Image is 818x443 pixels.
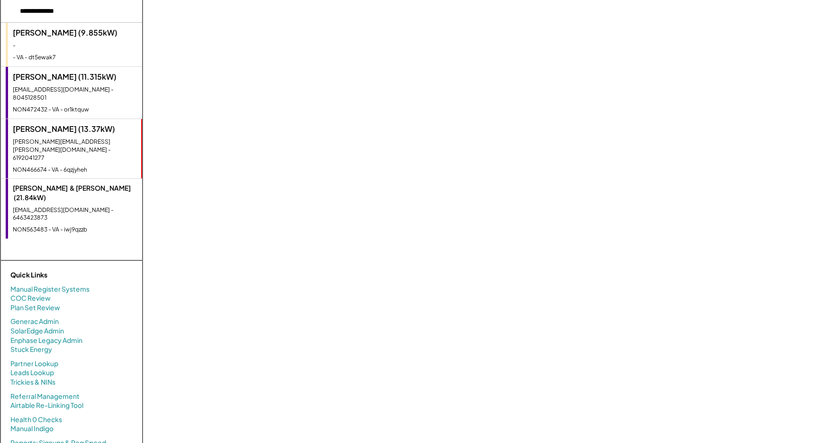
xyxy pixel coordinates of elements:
[10,294,51,303] a: COC Review
[13,226,137,234] div: NON563483 - VA - iwj9qzzb
[13,138,136,162] div: [PERSON_NAME][EMAIL_ADDRESS][PERSON_NAME][DOMAIN_NAME] - 6192041277
[10,359,58,369] a: Partner Lookup
[10,285,90,294] a: Manual Register Systems
[10,424,54,434] a: Manual Indigo
[10,317,59,326] a: Generac Admin
[10,336,82,345] a: Enphase Legacy Admin
[13,184,137,202] div: [PERSON_NAME] & [PERSON_NAME] (21.84kW)
[13,106,137,114] div: NON472432 - VA - or1ktquw
[13,72,137,82] div: [PERSON_NAME] (11.315kW)
[10,401,83,410] a: Airtable Re-Linking Tool
[13,124,136,134] div: [PERSON_NAME] (13.37kW)
[10,415,62,425] a: Health 0 Checks
[13,86,137,102] div: [EMAIL_ADDRESS][DOMAIN_NAME] - 8045128501
[10,345,52,354] a: Stuck Energy
[10,270,105,280] div: Quick Links
[13,206,137,222] div: [EMAIL_ADDRESS][DOMAIN_NAME] - 6463423873
[10,303,60,313] a: Plan Set Review
[10,368,54,378] a: Leads Lookup
[10,378,55,387] a: Trickies & NINs
[13,166,136,174] div: NON466674 - VA - 6qzjyheh
[13,42,137,50] div: -
[10,392,80,401] a: Referral Management
[13,28,137,38] div: [PERSON_NAME] (9.855kW)
[13,54,137,62] div: - VA - dt5ewak7
[10,326,64,336] a: SolarEdge Admin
